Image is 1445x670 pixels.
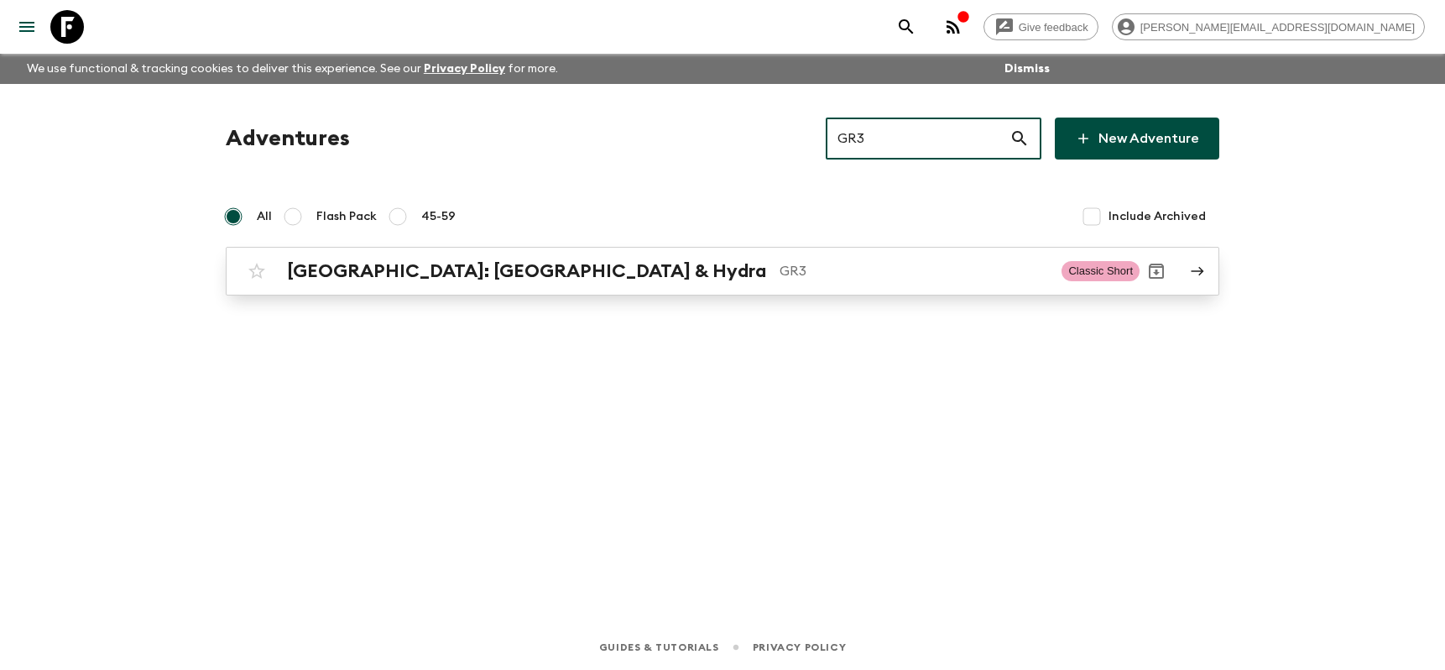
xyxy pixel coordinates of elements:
[599,638,719,657] a: Guides & Tutorials
[10,10,44,44] button: menu
[421,208,456,225] span: 45-59
[424,63,505,75] a: Privacy Policy
[257,208,272,225] span: All
[1140,254,1173,288] button: Archive
[1009,21,1098,34] span: Give feedback
[1062,261,1140,281] span: Classic Short
[1055,118,1219,160] a: New Adventure
[287,260,766,282] h2: [GEOGRAPHIC_DATA]: [GEOGRAPHIC_DATA] & Hydra
[780,261,1048,281] p: GR3
[226,247,1219,296] a: [GEOGRAPHIC_DATA]: [GEOGRAPHIC_DATA] & HydraGR3Classic ShortArchive
[826,115,1009,162] input: e.g. AR1, Argentina
[889,10,923,44] button: search adventures
[226,122,350,155] h1: Adventures
[1112,13,1425,40] div: [PERSON_NAME][EMAIL_ADDRESS][DOMAIN_NAME]
[753,638,846,657] a: Privacy Policy
[20,54,565,84] p: We use functional & tracking cookies to deliver this experience. See our for more.
[1109,208,1206,225] span: Include Archived
[1131,21,1424,34] span: [PERSON_NAME][EMAIL_ADDRESS][DOMAIN_NAME]
[1000,57,1054,81] button: Dismiss
[983,13,1098,40] a: Give feedback
[316,208,377,225] span: Flash Pack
